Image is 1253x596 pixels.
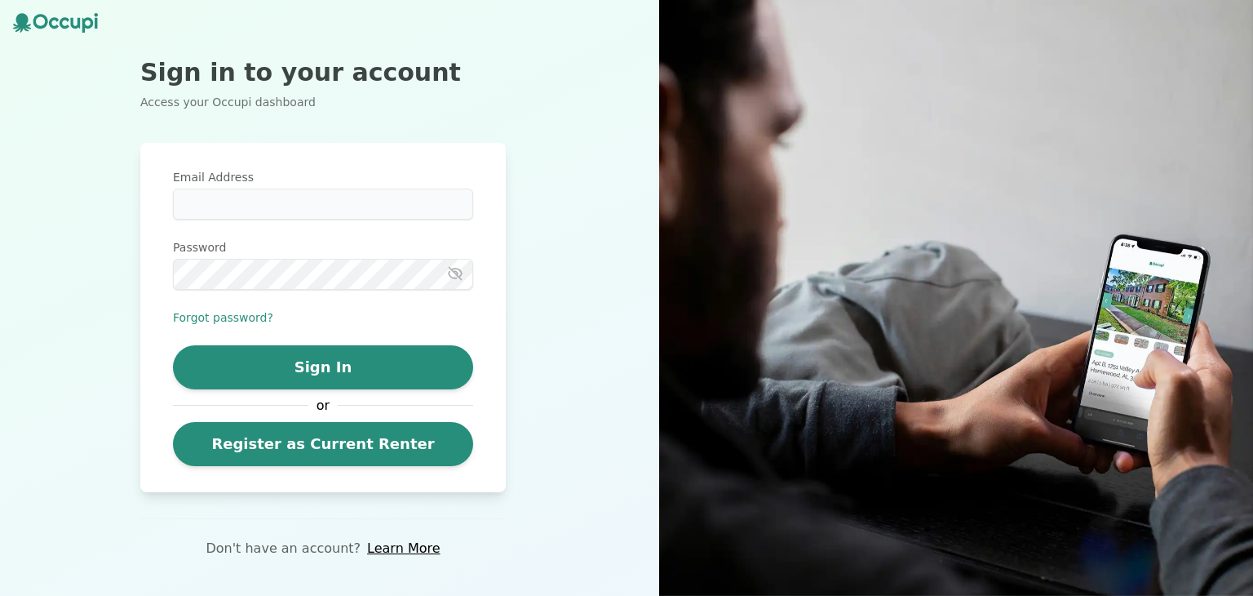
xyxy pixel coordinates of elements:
button: Forgot password? [173,309,273,326]
p: Access your Occupi dashboard [140,94,506,110]
span: or [308,396,338,416]
label: Email Address [173,169,473,185]
label: Password [173,239,473,256]
button: Sign In [173,345,473,389]
a: Register as Current Renter [173,422,473,466]
h2: Sign in to your account [140,58,506,87]
p: Don't have an account? [206,539,361,558]
a: Learn More [367,539,440,558]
